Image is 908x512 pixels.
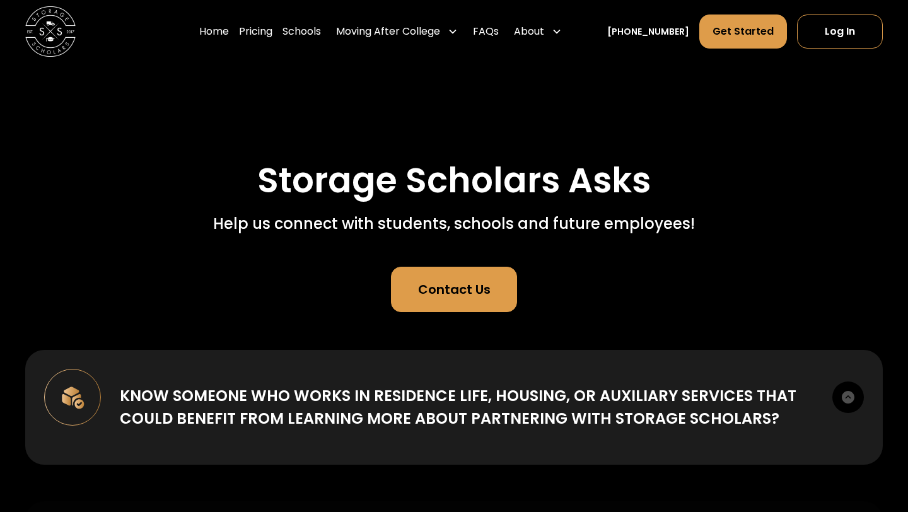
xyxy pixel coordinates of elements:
[699,15,787,49] a: Get Started
[514,24,544,39] div: About
[199,14,229,49] a: Home
[391,267,517,312] a: Contact Us
[25,6,76,57] img: Storage Scholars main logo
[509,14,567,49] div: About
[257,161,651,200] h1: Storage Scholars Asks
[336,24,440,39] div: Moving After College
[282,14,321,49] a: Schools
[473,14,499,49] a: FAQs
[331,14,463,49] div: Moving After College
[239,14,272,49] a: Pricing
[797,15,883,49] a: Log In
[607,25,689,38] a: [PHONE_NUMBER]
[213,212,695,235] div: Help us connect with students, schools and future employees!
[120,385,813,430] div: Know someone who works in Residence Life, Housing, or Auxiliary Services that could benefit from ...
[418,280,491,299] div: Contact Us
